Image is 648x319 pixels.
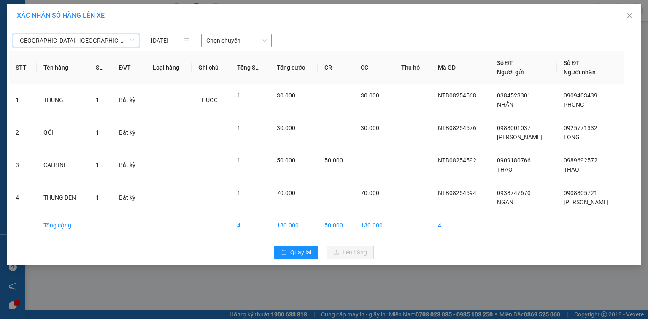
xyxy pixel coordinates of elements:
span: 1 [96,162,99,168]
span: 1 [96,129,99,136]
span: 0908805721 [564,189,597,196]
span: Chọn chuyến [206,34,267,47]
span: 1 [237,92,240,99]
th: Tổng SL [230,51,270,84]
span: THUỐC [198,97,218,103]
input: 15/08/2025 [151,36,182,45]
span: 1 [237,189,240,196]
div: Nhơn Trạch [81,7,146,27]
td: 1 [9,84,37,116]
td: 3 [9,149,37,181]
div: 02513518545 [81,38,146,49]
th: Tên hàng [37,51,89,84]
span: Quay lại [290,248,311,257]
button: uploadLên hàng [327,246,374,259]
th: Ghi chú [192,51,230,84]
span: 0925771332 [564,124,597,131]
div: VAN [PERSON_NAME] [7,17,75,38]
th: CR [318,51,354,84]
td: 130.000 [354,214,394,237]
span: NTB08254594 [438,189,476,196]
td: GÓI [37,116,89,149]
div: 0795592959 [7,38,75,49]
span: 0909403439 [564,92,597,99]
span: 1 [237,124,240,131]
button: Close [618,4,641,28]
span: NTB08254568 [438,92,476,99]
span: 50.000 [277,157,295,164]
td: THUNG DEN [37,181,89,214]
span: 30.000 [277,124,295,131]
span: Sài Gòn - Long Hải ( Hàng hoá ) [18,34,134,47]
span: 1 [96,194,99,201]
span: Gửi: [7,8,20,17]
span: Số ĐT [497,59,513,66]
th: STT [9,51,37,84]
td: Bất kỳ [112,149,146,181]
td: CAI BINH [37,149,89,181]
td: 4 [9,181,37,214]
span: LONG [564,134,580,141]
span: [PERSON_NAME] [564,199,609,205]
th: Tổng cước [270,51,318,84]
span: 0384523301 [497,92,531,99]
span: THAO [564,166,579,173]
span: NHẪN [497,101,513,108]
span: close [626,12,633,19]
span: Người nhận [564,69,596,76]
span: PHONG [564,101,584,108]
span: 1 [237,157,240,164]
span: 0988001037 [497,124,531,131]
td: Bất kỳ [112,116,146,149]
th: Loại hàng [146,51,192,84]
div: Đại Phước [81,27,146,38]
span: Số ĐT [564,59,580,66]
th: CC [354,51,394,84]
span: C : [79,57,86,65]
span: 70.000 [277,189,295,196]
span: THAO [497,166,513,173]
td: 4 [230,214,270,237]
span: 0989692572 [564,157,597,164]
span: XÁC NHẬN SỐ HÀNG LÊN XE [17,11,105,19]
div: 44 NTB [7,7,75,17]
span: NGAN [497,199,513,205]
span: 50.000 [324,157,343,164]
span: Người gửi [497,69,524,76]
td: 180.000 [270,214,318,237]
span: 30.000 [361,124,379,131]
td: 2 [9,116,37,149]
td: 4 [431,214,490,237]
span: rollback [281,249,287,256]
span: 70.000 [361,189,379,196]
td: 50.000 [318,214,354,237]
span: 1 [96,97,99,103]
th: Thu hộ [394,51,432,84]
span: 30.000 [361,92,379,99]
span: Nhận: [81,8,101,17]
td: THÙNG [37,84,89,116]
th: ĐVT [112,51,146,84]
td: Tổng cộng [37,214,89,237]
span: 0938747670 [497,189,531,196]
button: rollbackQuay lại [274,246,318,259]
td: Bất kỳ [112,84,146,116]
span: 30.000 [277,92,295,99]
span: NTB08254592 [438,157,476,164]
div: 30.000 [79,54,146,66]
th: SL [89,51,112,84]
td: Bất kỳ [112,181,146,214]
span: 0909180766 [497,157,531,164]
span: NTB08254576 [438,124,476,131]
th: Mã GD [431,51,490,84]
span: [PERSON_NAME] [497,134,542,141]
